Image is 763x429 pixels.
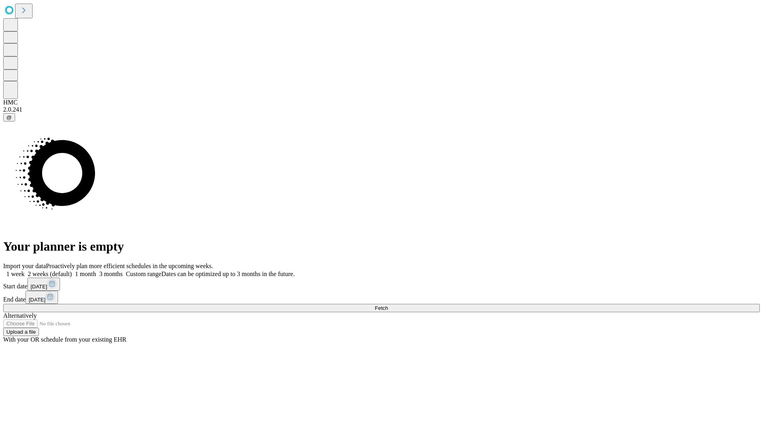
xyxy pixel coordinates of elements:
[29,297,45,303] span: [DATE]
[27,278,60,291] button: [DATE]
[3,263,46,269] span: Import your data
[126,271,161,277] span: Custom range
[3,336,126,343] span: With your OR schedule from your existing EHR
[3,278,760,291] div: Start date
[161,271,294,277] span: Dates can be optimized up to 3 months in the future.
[3,113,15,122] button: @
[6,114,12,120] span: @
[3,291,760,304] div: End date
[46,263,213,269] span: Proactively plan more efficient schedules in the upcoming weeks.
[28,271,72,277] span: 2 weeks (default)
[3,99,760,106] div: HMC
[75,271,96,277] span: 1 month
[375,305,388,311] span: Fetch
[3,304,760,312] button: Fetch
[3,239,760,254] h1: Your planner is empty
[99,271,123,277] span: 3 months
[3,106,760,113] div: 2.0.241
[3,328,39,336] button: Upload a file
[31,284,47,290] span: [DATE]
[6,271,25,277] span: 1 week
[3,312,37,319] span: Alternatively
[25,291,58,304] button: [DATE]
